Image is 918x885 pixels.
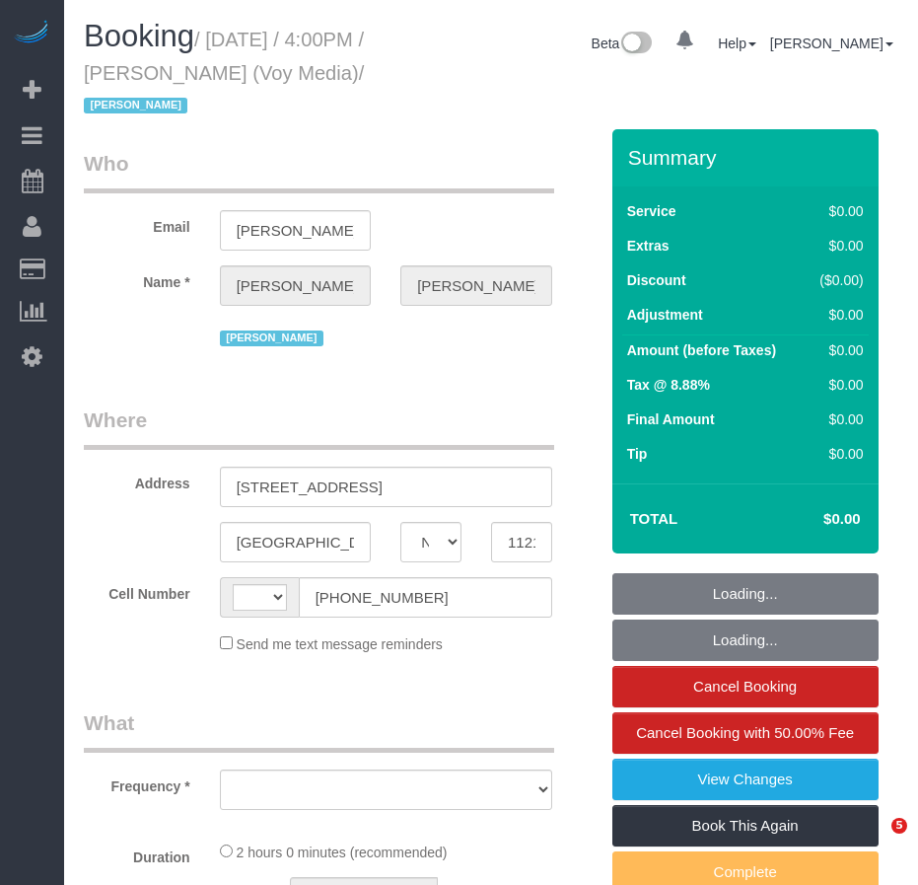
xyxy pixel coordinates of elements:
[69,467,205,493] label: Address
[627,305,703,325] label: Adjustment
[612,666,879,707] a: Cancel Booking
[627,340,776,360] label: Amount (before Taxes)
[400,265,552,306] input: Last Name
[627,201,676,221] label: Service
[851,818,898,865] iframe: Intercom live chat
[812,305,864,325] div: $0.00
[592,36,653,51] a: Beta
[764,511,860,528] h4: $0.00
[627,444,648,464] label: Tip
[630,510,678,527] strong: Total
[627,270,686,290] label: Discount
[627,236,670,256] label: Extras
[220,331,323,346] span: [PERSON_NAME]
[220,522,372,562] input: City
[612,805,879,847] a: Book This Again
[84,29,364,117] small: / [DATE] / 4:00PM / [PERSON_NAME] (Voy Media)
[69,770,205,796] label: Frequency *
[69,841,205,867] label: Duration
[812,340,864,360] div: $0.00
[69,210,205,237] label: Email
[69,577,205,604] label: Cell Number
[627,409,715,429] label: Final Amount
[84,149,554,193] legend: Who
[612,759,879,800] a: View Changes
[636,724,854,741] span: Cancel Booking with 50.00% Fee
[619,32,652,57] img: New interface
[812,375,864,395] div: $0.00
[84,406,554,450] legend: Where
[812,201,864,221] div: $0.00
[237,845,448,860] span: 2 hours 0 minutes (recommended)
[812,236,864,256] div: $0.00
[220,265,372,306] input: First Name
[491,522,552,562] input: Zip Code
[891,818,907,834] span: 5
[770,36,893,51] a: [PERSON_NAME]
[612,712,879,754] a: Cancel Booking with 50.00% Fee
[12,20,51,47] img: Automaid Logo
[69,265,205,292] label: Name *
[628,146,869,169] h3: Summary
[812,444,864,464] div: $0.00
[627,375,710,395] label: Tax @ 8.88%
[237,636,443,652] span: Send me text message reminders
[299,577,552,618] input: Cell Number
[84,98,187,113] span: [PERSON_NAME]
[84,708,554,753] legend: What
[220,210,372,251] input: Email
[812,270,864,290] div: ($0.00)
[812,409,864,429] div: $0.00
[718,36,756,51] a: Help
[84,19,194,53] span: Booking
